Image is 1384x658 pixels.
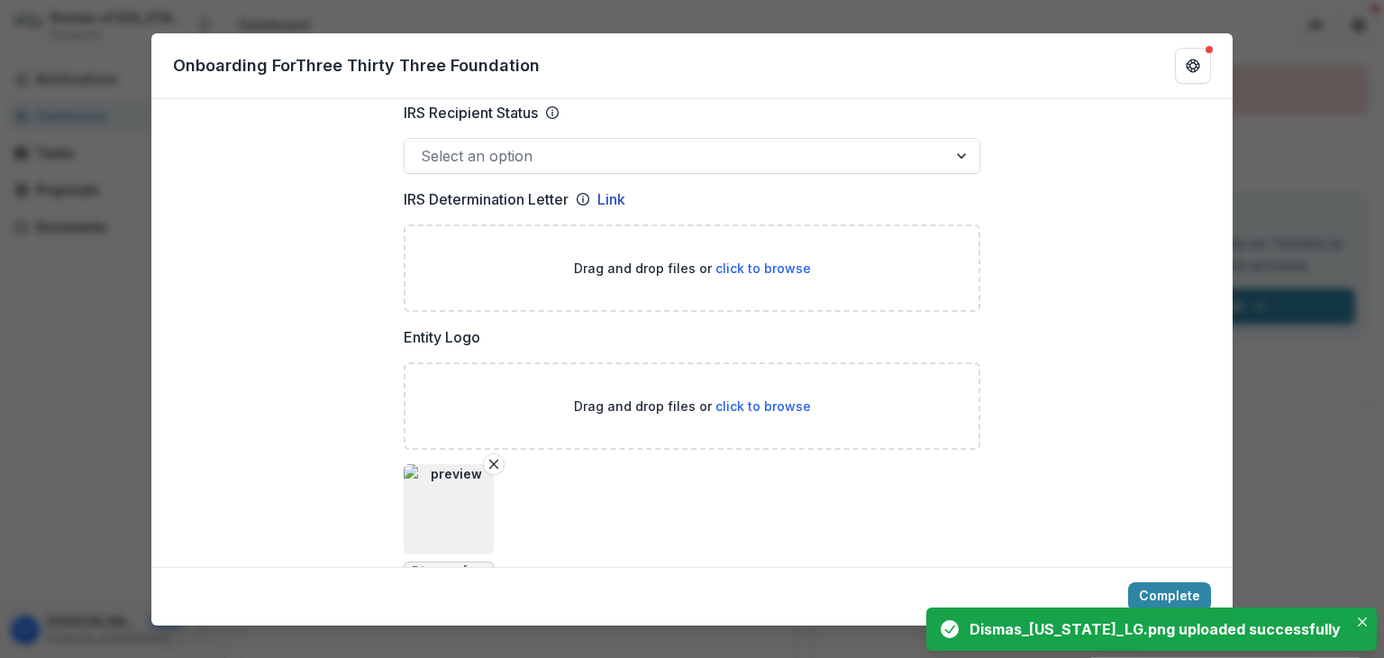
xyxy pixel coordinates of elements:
p: IRS Determination Letter [404,188,569,210]
p: Drag and drop files or [574,259,811,278]
button: Close [1352,611,1373,633]
p: Drag and drop files or [574,397,811,416]
button: Complete [1128,582,1211,611]
div: Remove FilepreviewDismas_[US_STATE]_LG.png [404,464,494,583]
span: click to browse [715,260,811,276]
span: Dismas_[US_STATE]_LG.png [412,564,486,580]
a: Link [597,188,625,210]
p: IRS Recipient Status [404,102,538,123]
img: preview [404,464,494,554]
span: click to browse [715,398,811,414]
p: Onboarding For Three Thirty Three Foundation [173,53,540,78]
button: Get Help [1175,48,1211,84]
div: Dismas_[US_STATE]_LG.png uploaded successfully [970,618,1341,640]
button: Remove File [483,453,505,475]
p: Entity Logo [404,326,480,348]
div: Notifications-bottom-right [919,600,1384,658]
